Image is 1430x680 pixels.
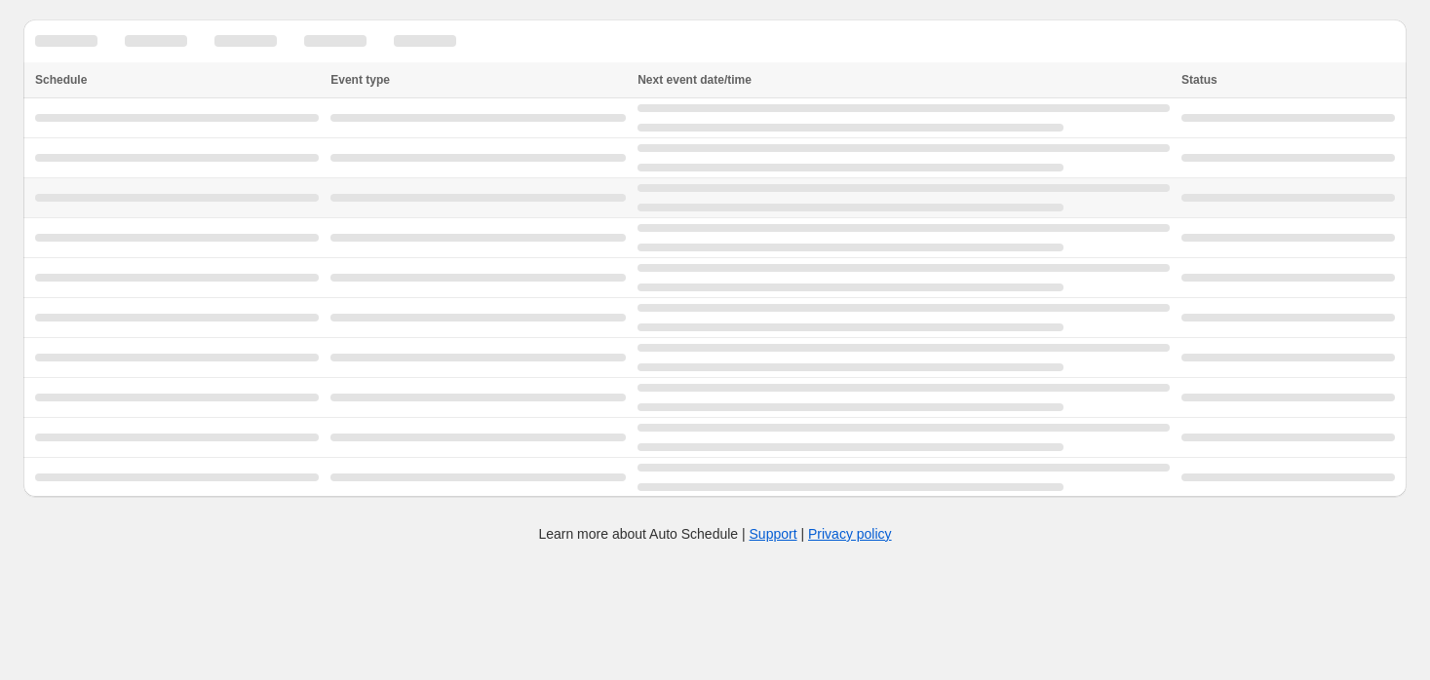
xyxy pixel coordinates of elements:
[808,526,892,542] a: Privacy policy
[638,73,752,87] span: Next event date/time
[35,73,87,87] span: Schedule
[750,526,797,542] a: Support
[330,73,390,87] span: Event type
[538,524,891,544] p: Learn more about Auto Schedule | |
[1181,73,1217,87] span: Status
